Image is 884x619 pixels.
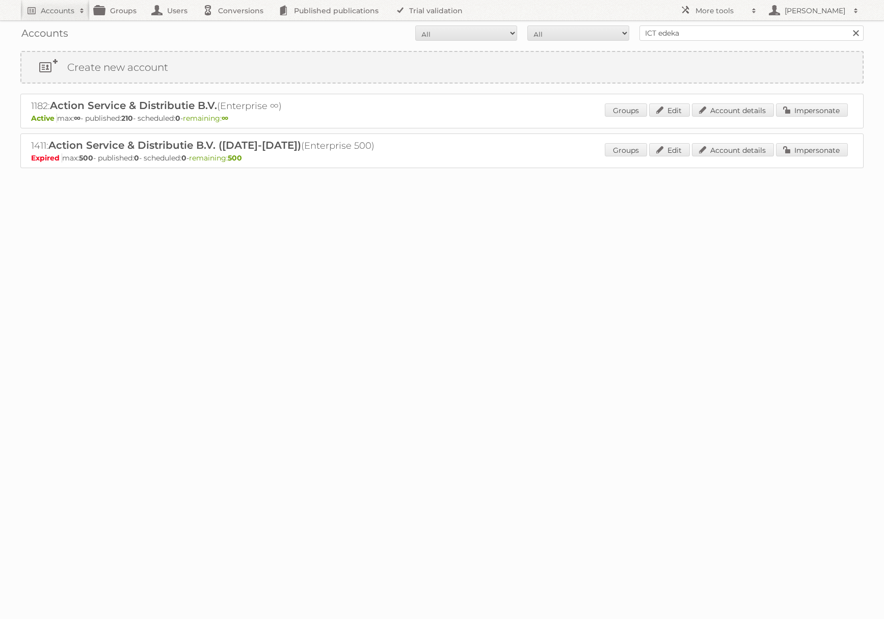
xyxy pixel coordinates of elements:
[649,103,690,117] a: Edit
[31,153,62,163] span: Expired
[228,153,242,163] strong: 500
[189,153,242,163] span: remaining:
[692,143,774,156] a: Account details
[692,103,774,117] a: Account details
[222,114,228,123] strong: ∞
[776,143,848,156] a: Impersonate
[31,114,57,123] span: Active
[605,143,647,156] a: Groups
[31,139,388,152] h2: 1411: (Enterprise 500)
[181,153,186,163] strong: 0
[183,114,228,123] span: remaining:
[776,103,848,117] a: Impersonate
[605,103,647,117] a: Groups
[31,114,853,123] p: max: - published: - scheduled: -
[74,114,81,123] strong: ∞
[48,139,301,151] span: Action Service & Distributie B.V. ([DATE]-[DATE])
[121,114,133,123] strong: 210
[50,99,217,112] span: Action Service & Distributie B.V.
[695,6,746,16] h2: More tools
[31,99,388,113] h2: 1182: (Enterprise ∞)
[79,153,93,163] strong: 500
[649,143,690,156] a: Edit
[31,153,853,163] p: max: - published: - scheduled: -
[41,6,74,16] h2: Accounts
[782,6,848,16] h2: [PERSON_NAME]
[175,114,180,123] strong: 0
[21,52,863,83] a: Create new account
[134,153,139,163] strong: 0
